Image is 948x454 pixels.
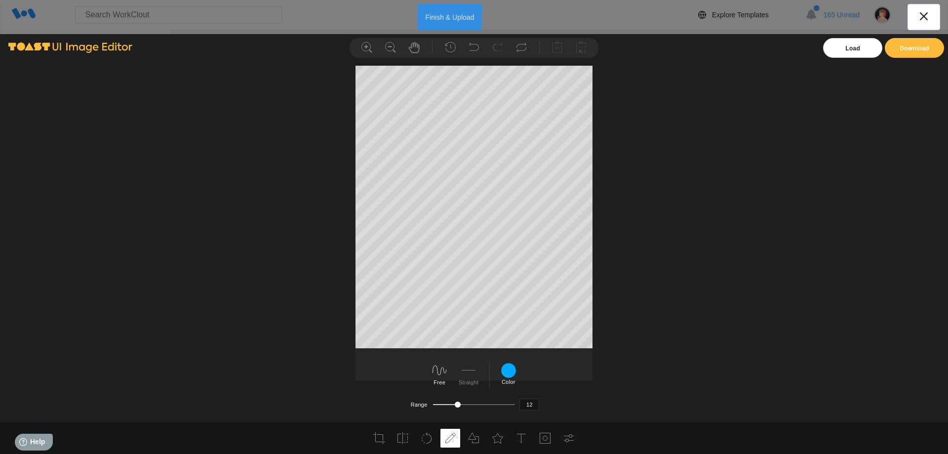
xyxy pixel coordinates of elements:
[459,379,478,385] label: Straight
[8,42,132,53] img: tui-image-editor-bi.png
[434,379,445,385] label: Free
[823,38,882,58] div: Load
[418,4,482,30] button: Finish & Upload
[411,402,428,408] label: Range
[885,38,944,58] button: Download
[501,363,516,385] div: Color
[502,379,515,385] label: Color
